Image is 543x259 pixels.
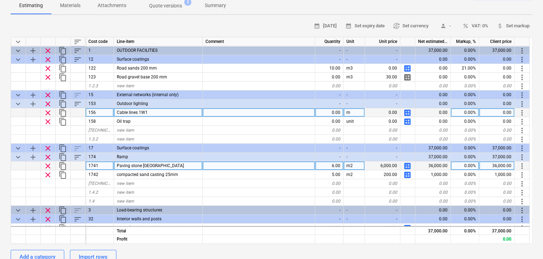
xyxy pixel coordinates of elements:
[59,64,67,73] span: Duplicate row
[19,2,43,9] p: Estimating
[415,99,451,108] div: 0.00
[479,197,515,206] div: 0.00
[314,23,320,29] span: calendar_month
[73,215,82,224] span: Sort rows within category
[59,206,67,215] span: Duplicate category
[117,225,339,230] span: SS-2a (moisture resistant gypsum board 12.5mm / frame + mineral wool 66mm / moisture resistant gy...
[518,109,526,117] span: More actions
[315,108,344,117] div: 0.00
[117,172,178,177] span: compacted sand casting 25mm
[479,90,515,99] div: 0.00
[88,128,119,133] span: [TECHNICAL_ID]
[497,22,530,30] span: Set markup
[59,171,67,179] span: Duplicate row
[497,23,503,29] span: attach_money
[59,100,67,108] span: Duplicate category
[518,180,526,188] span: More actions
[518,188,526,197] span: More actions
[518,153,526,161] span: More actions
[518,46,526,55] span: More actions
[451,135,479,144] div: 0.00%
[451,126,479,135] div: 0.00%
[315,161,344,170] div: 6.00
[451,108,479,117] div: 0.00%
[59,55,67,64] span: Duplicate category
[518,73,526,82] span: More actions
[59,46,67,55] span: Duplicate category
[344,37,365,46] div: Unit
[518,117,526,126] span: More actions
[451,117,479,126] div: 0.00%
[403,162,412,170] span: Manage detailed breakdown for the row
[403,73,412,82] span: Manage detailed breakdown for the row
[415,179,451,188] div: 0.00
[479,206,515,215] div: 0.00
[73,55,82,64] span: Sort rows within category
[365,170,400,179] div: 200.00
[415,144,451,153] div: 37,000.00
[344,170,365,179] div: m2
[44,100,52,108] span: Remove row
[479,64,515,73] div: 0.00
[518,64,526,73] span: More actions
[479,126,515,135] div: 0.00
[14,215,22,224] span: Collapse category
[393,23,400,29] span: currency_exchange
[117,199,134,204] span: new item
[451,73,479,82] div: 0.00%
[415,46,451,55] div: 37,000.00
[365,144,400,153] div: -
[518,224,526,232] span: More actions
[451,55,479,64] div: 0.00%
[117,110,148,115] span: Cable lines 1W1
[451,170,479,179] div: 0.00%
[114,226,203,235] div: Total
[479,108,515,117] div: 0.00
[365,90,400,99] div: -
[86,73,114,82] div: 123
[479,55,515,64] div: 0.00
[344,73,365,82] div: m3
[44,215,52,224] span: Remove row
[73,153,82,161] span: Sort rows within category
[345,22,385,30] span: Set expiry date
[451,206,479,215] div: 0.00%
[365,206,400,215] div: -
[451,226,479,235] div: 0.00%
[344,144,365,153] div: -
[29,46,37,55] span: Add sub category to row
[117,137,134,142] span: new item
[59,215,67,224] span: Duplicate category
[86,64,114,73] div: 122
[86,215,114,224] div: 32
[117,92,179,97] span: External networks (internal only)
[415,73,451,82] div: 0.00
[117,48,158,53] span: OUTDOOR FACILITIES
[86,153,114,161] div: 174
[365,46,400,55] div: -
[315,90,344,99] div: -
[344,215,365,224] div: -
[365,37,400,46] div: Unit price
[315,135,344,144] div: 0.00
[88,137,98,142] span: 1.3.2
[86,108,114,117] div: 156
[365,108,400,117] div: 0.00
[365,73,400,82] div: 30.00
[315,144,344,153] div: -
[315,179,344,188] div: 0.00
[311,21,340,32] button: [DATE]
[462,23,469,29] span: percent
[451,82,479,90] div: 0.00%
[415,126,451,135] div: 0.00
[29,215,37,224] span: Add sub category to row
[479,161,515,170] div: 36,000.00
[117,128,134,133] span: new item
[403,109,412,117] span: Manage detailed breakdown for the row
[342,21,388,32] button: Set expiry date
[86,206,114,215] div: 3
[60,2,81,9] p: Materials
[315,215,344,224] div: -
[479,188,515,197] div: 0.00
[86,46,114,55] div: 1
